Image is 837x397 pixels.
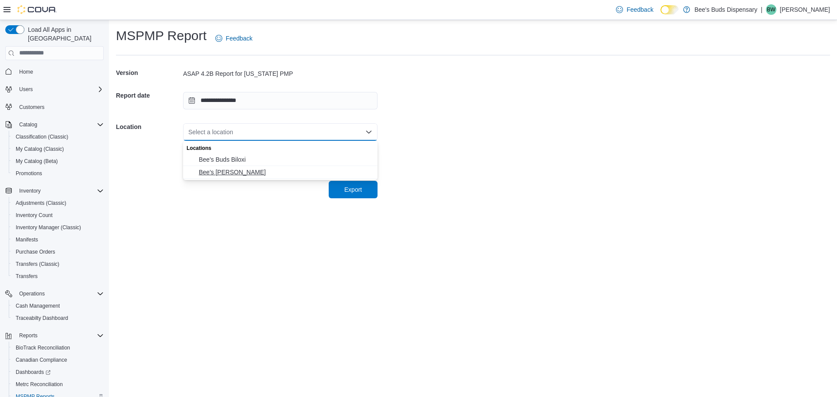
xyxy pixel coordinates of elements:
button: Users [2,83,107,95]
a: Inventory Count [12,210,56,221]
span: Adjustments (Classic) [16,200,66,207]
span: BW [767,4,775,15]
span: Reports [19,332,37,339]
span: Inventory [19,187,41,194]
span: Catalog [19,121,37,128]
a: Canadian Compliance [12,355,71,365]
span: Classification (Classic) [16,133,68,140]
span: Purchase Orders [16,248,55,255]
span: Load All Apps in [GEOGRAPHIC_DATA] [24,25,104,43]
a: Adjustments (Classic) [12,198,70,208]
button: Metrc Reconciliation [9,378,107,390]
span: Promotions [12,168,104,179]
a: Dashboards [12,367,54,377]
span: Export [344,185,362,194]
h5: Location [116,118,181,136]
a: My Catalog (Beta) [12,156,61,166]
button: Inventory [2,185,107,197]
span: Inventory Count [12,210,104,221]
span: BioTrack Reconciliation [12,343,104,353]
a: Promotions [12,168,46,179]
span: Inventory Manager (Classic) [16,224,81,231]
span: Traceabilty Dashboard [16,315,68,322]
div: ASAP 4.2B Report for [US_STATE] PMP [183,69,378,78]
span: Bee's Buds Biloxi [199,155,372,164]
p: | [761,4,762,15]
button: Transfers (Classic) [9,258,107,270]
button: Catalog [16,119,41,130]
a: Transfers [12,271,41,282]
input: Dark Mode [660,5,679,14]
span: Dashboards [12,367,104,377]
a: Dashboards [9,366,107,378]
span: Metrc Reconciliation [12,379,104,390]
span: Transfers (Classic) [12,259,104,269]
span: Operations [16,288,104,299]
a: Home [16,67,37,77]
span: Inventory [16,186,104,196]
span: Promotions [16,170,42,177]
span: Adjustments (Classic) [12,198,104,208]
button: Manifests [9,234,107,246]
div: Locations [183,141,378,153]
button: Users [16,84,36,95]
span: Feedback [226,34,252,43]
a: Traceabilty Dashboard [12,313,71,323]
button: Bee's Buds Biloxi [183,153,378,166]
h5: Version [116,64,181,81]
p: Bee's Buds Dispensary [694,4,757,15]
span: Traceabilty Dashboard [12,313,104,323]
span: Inventory Manager (Classic) [12,222,104,233]
span: My Catalog (Classic) [16,146,64,153]
button: Cash Management [9,300,107,312]
span: Bee's [PERSON_NAME] [199,168,372,176]
a: Inventory Manager (Classic) [12,222,85,233]
span: Classification (Classic) [12,132,104,142]
button: Adjustments (Classic) [9,197,107,209]
span: Customers [16,102,104,112]
span: BioTrack Reconciliation [16,344,70,351]
a: Feedback [612,1,657,18]
span: Transfers [12,271,104,282]
button: Traceabilty Dashboard [9,312,107,324]
a: Classification (Classic) [12,132,72,142]
span: Canadian Compliance [12,355,104,365]
a: Customers [16,102,48,112]
span: Manifests [12,234,104,245]
a: My Catalog (Classic) [12,144,68,154]
h1: MSPMP Report [116,27,207,44]
button: Inventory Manager (Classic) [9,221,107,234]
a: Cash Management [12,301,63,311]
button: Bee's Buds Wiggins [183,166,378,179]
span: Transfers [16,273,37,280]
button: Operations [2,288,107,300]
span: Home [16,66,104,77]
span: Home [19,68,33,75]
a: BioTrack Reconciliation [12,343,74,353]
div: Choose from the following options [183,141,378,179]
button: Catalog [2,119,107,131]
button: Promotions [9,167,107,180]
span: Dark Mode [660,14,661,15]
button: Customers [2,101,107,113]
button: Purchase Orders [9,246,107,258]
span: Dashboards [16,369,51,376]
span: Canadian Compliance [16,356,67,363]
span: My Catalog (Classic) [12,144,104,154]
button: Inventory [16,186,44,196]
span: Inventory Count [16,212,53,219]
button: My Catalog (Classic) [9,143,107,155]
a: Transfers (Classic) [12,259,63,269]
span: Reports [16,330,104,341]
button: Operations [16,288,48,299]
a: Feedback [212,30,256,47]
div: Bow Wilson [766,4,776,15]
span: Cash Management [16,302,60,309]
a: Metrc Reconciliation [12,379,66,390]
h5: Report date [116,87,181,104]
button: Reports [16,330,41,341]
a: Manifests [12,234,41,245]
button: Reports [2,329,107,342]
span: Manifests [16,236,38,243]
span: Transfers (Classic) [16,261,59,268]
